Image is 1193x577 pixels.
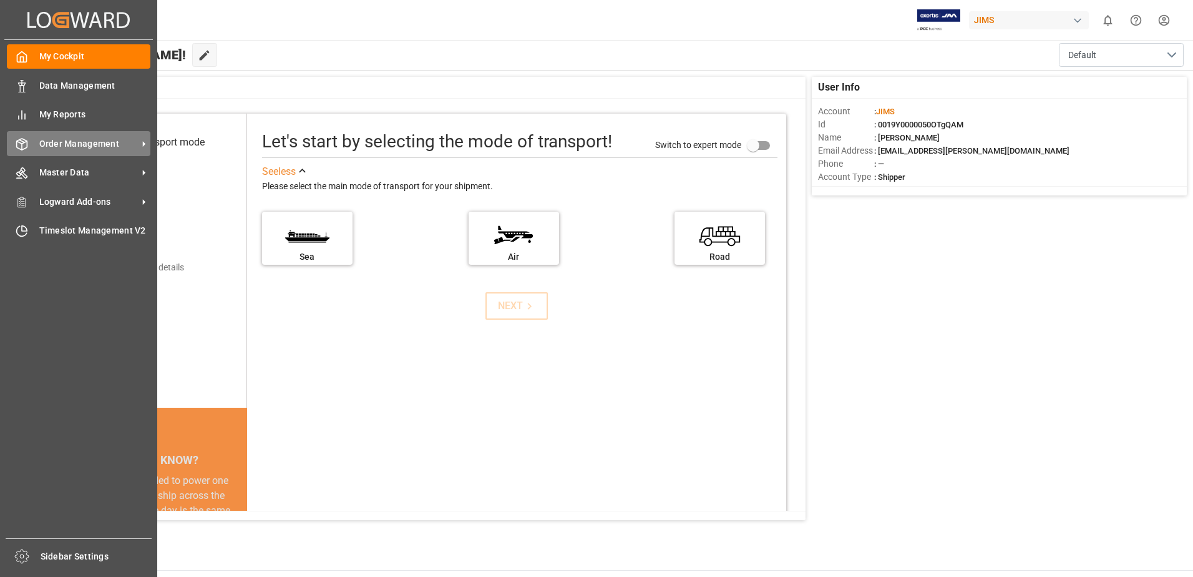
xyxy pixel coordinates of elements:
span: Email Address [818,144,874,157]
div: Sea [268,250,346,264]
a: Timeslot Management V2 [7,219,150,243]
span: User Info [818,80,860,95]
span: : [PERSON_NAME] [874,133,940,142]
span: Account Type [818,170,874,184]
img: Exertis%20JAM%20-%20Email%20Logo.jpg_1722504956.jpg [917,9,960,31]
span: Logward Add-ons [39,195,138,209]
div: Air [475,250,553,264]
span: Name [818,131,874,144]
span: Id [818,118,874,131]
span: My Cockpit [39,50,151,63]
span: : Shipper [874,172,905,182]
div: Please select the main mode of transport for your shipment. [262,179,777,194]
span: : [874,107,895,116]
button: open menu [1059,43,1184,67]
div: Add shipping details [106,261,184,274]
a: Data Management [7,73,150,97]
span: Default [1068,49,1096,62]
span: Data Management [39,79,151,92]
div: See less [262,164,296,179]
span: Switch to expert mode [655,139,741,149]
button: JIMS [969,8,1094,32]
span: Order Management [39,137,138,150]
span: JIMS [876,107,895,116]
span: : — [874,159,884,169]
button: NEXT [485,292,548,320]
span: Timeslot Management V2 [39,224,151,237]
div: Road [681,250,759,264]
span: Account [818,105,874,118]
button: show 0 new notifications [1094,6,1122,34]
span: My Reports [39,108,151,121]
span: Phone [818,157,874,170]
span: Master Data [39,166,138,179]
span: : 0019Y0000050OTgQAM [874,120,963,129]
div: NEXT [498,298,536,313]
a: My Cockpit [7,44,150,69]
button: Help Center [1122,6,1150,34]
div: JIMS [969,11,1089,29]
span: Hello [PERSON_NAME]! [52,43,186,67]
div: Let's start by selecting the mode of transport! [262,129,612,155]
span: Sidebar Settings [41,550,152,563]
span: : [EMAIL_ADDRESS][PERSON_NAME][DOMAIN_NAME] [874,146,1069,155]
